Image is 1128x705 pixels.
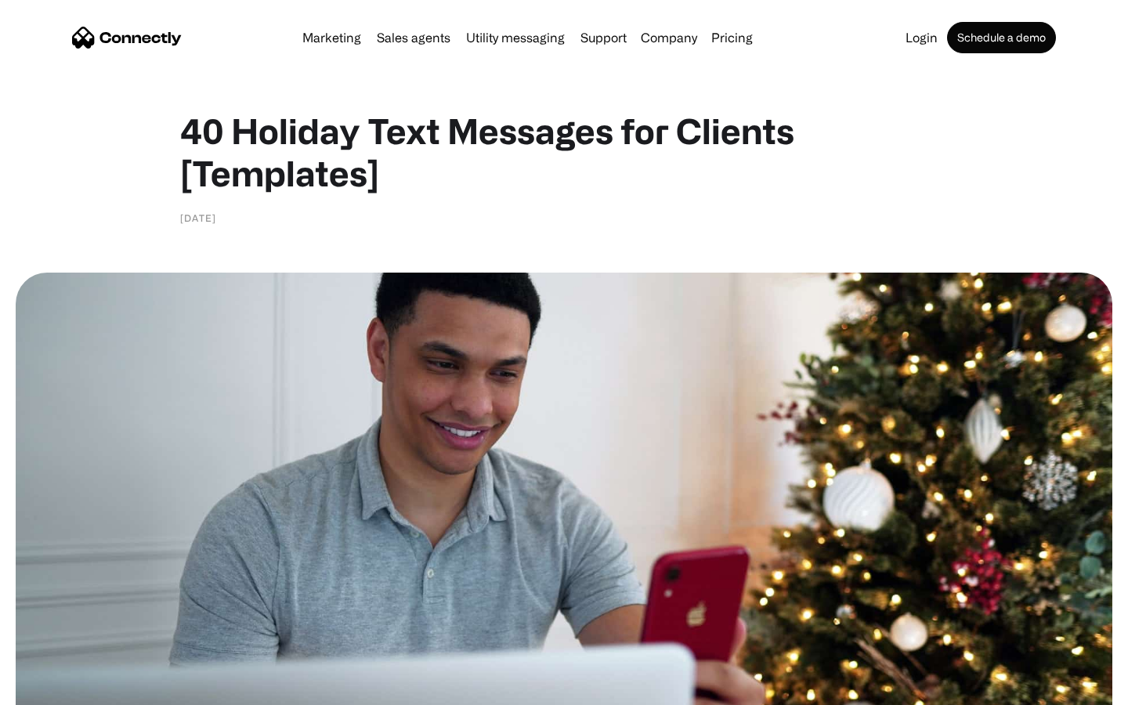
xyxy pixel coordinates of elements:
a: Marketing [296,31,367,44]
aside: Language selected: English [16,678,94,700]
div: [DATE] [180,210,216,226]
div: Company [641,27,697,49]
a: Pricing [705,31,759,44]
a: Utility messaging [460,31,571,44]
a: Schedule a demo [947,22,1056,53]
a: Login [899,31,944,44]
h1: 40 Holiday Text Messages for Clients [Templates] [180,110,948,194]
a: Sales agents [371,31,457,44]
ul: Language list [31,678,94,700]
a: Support [574,31,633,44]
